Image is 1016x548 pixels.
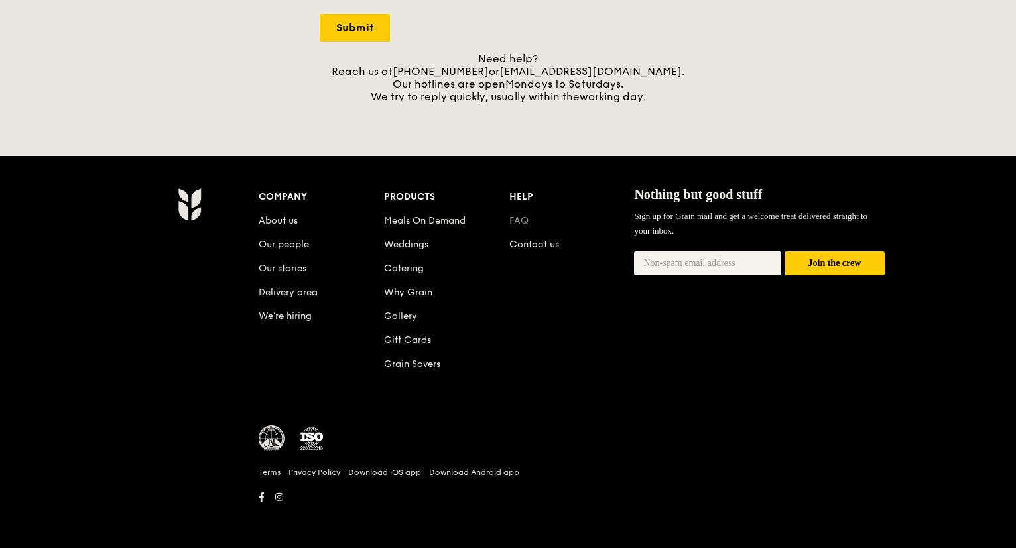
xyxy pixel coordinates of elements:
a: [EMAIL_ADDRESS][DOMAIN_NAME] [499,65,682,78]
a: Download iOS app [348,467,421,478]
a: Gift Cards [384,334,431,346]
a: About us [259,215,298,226]
a: Why Grain [384,287,432,298]
a: Contact us [509,239,559,250]
div: Products [384,188,509,206]
a: Gallery [384,310,417,322]
a: Terms [259,467,281,478]
input: Non-spam email address [634,251,781,275]
img: MUIS Halal Certified [259,425,285,452]
a: Delivery area [259,287,318,298]
a: Download Android app [429,467,519,478]
img: ISO Certified [298,425,325,452]
a: Meals On Demand [384,215,466,226]
a: [PHONE_NUMBER] [393,65,489,78]
input: Submit [320,14,390,42]
a: Weddings [384,239,428,250]
a: FAQ [509,215,529,226]
button: Join the crew [785,251,885,276]
div: Help [509,188,635,206]
div: Company [259,188,384,206]
h6: Revision [126,506,890,517]
a: Catering [384,263,424,274]
a: We’re hiring [259,310,312,322]
a: Grain Savers [384,358,440,370]
a: Privacy Policy [288,467,340,478]
span: working day. [580,90,646,103]
img: Grain [178,188,201,221]
div: Need help? Reach us at or . Our hotlines are open We try to reply quickly, usually within the [320,52,696,103]
span: Mondays to Saturdays. [505,78,623,90]
a: Our stories [259,263,306,274]
span: Sign up for Grain mail and get a welcome treat delivered straight to your inbox. [634,211,867,236]
a: Our people [259,239,309,250]
span: Nothing but good stuff [634,187,762,202]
